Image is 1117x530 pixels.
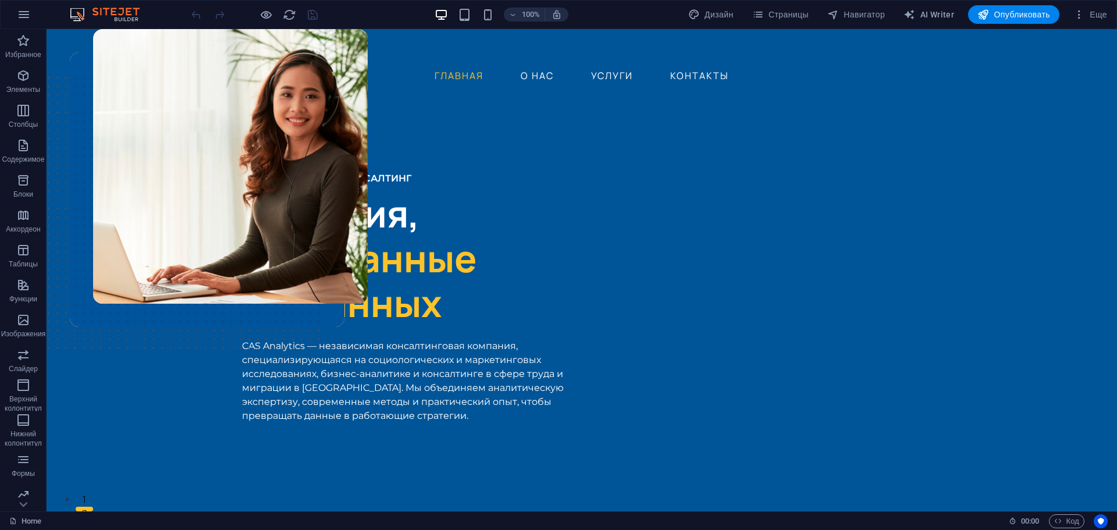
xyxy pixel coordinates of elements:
span: 00 00 [1021,514,1039,528]
i: Перезагрузить страницу [283,8,296,22]
p: Аккордеон [6,225,41,234]
p: Функции [9,294,37,304]
button: Код [1049,514,1084,528]
p: Изображения [1,329,46,339]
button: Нажмите здесь, чтобы выйти из режима предварительного просмотра и продолжить редактирование [259,8,273,22]
span: Страницы [752,9,809,20]
span: AI Writer [903,9,954,20]
p: Столбцы [9,120,38,129]
span: Опубликовать [977,9,1050,20]
button: Навигатор [823,5,890,24]
button: 100% [504,8,545,22]
p: Слайдер [9,364,38,374]
i: При изменении размера уровень масштабирования подстраивается автоматически в соответствии с выбра... [552,9,562,20]
a: Щелкните для отмены выбора. Дважды щелкните, чтобы открыть Страницы [9,514,41,528]
button: Usercentrics [1094,514,1108,528]
button: reload [282,8,296,22]
button: Дизайн [684,5,738,24]
p: Формы [12,469,35,478]
p: Элементы [6,85,40,94]
p: Избранное [5,50,41,59]
button: AI Writer [899,5,959,24]
div: Дизайн (Ctrl+Alt+Y) [684,5,738,24]
p: Блоки [13,190,33,199]
h6: Время сеанса [1009,514,1040,528]
p: Содержимое [2,155,45,164]
span: Дизайн [688,9,734,20]
button: Опубликовать [968,5,1059,24]
h6: 100% [521,8,540,22]
span: Код [1054,514,1079,528]
button: Еще [1069,5,1112,24]
img: Editor Logo [67,8,154,22]
span: Еще [1073,9,1107,20]
span: Навигатор [827,9,885,20]
button: Страницы [748,5,813,24]
p: Таблицы [9,259,38,269]
span: : [1029,517,1031,525]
